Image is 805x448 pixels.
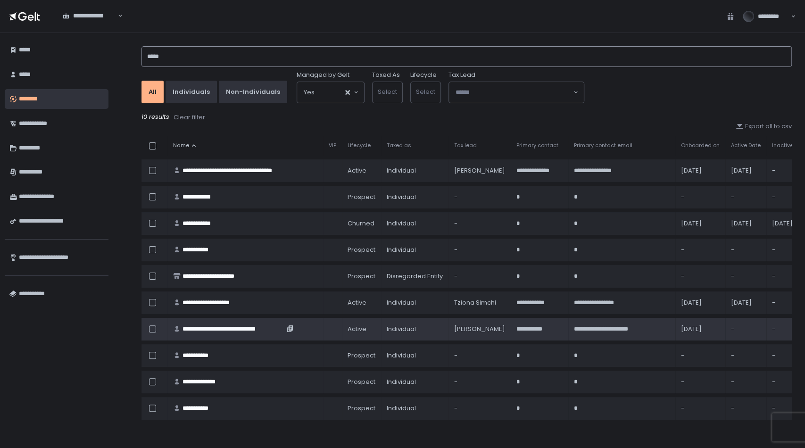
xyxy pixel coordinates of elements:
div: - [454,378,505,386]
span: prospect [348,193,375,201]
span: prospect [348,246,375,254]
button: Non-Individuals [219,81,287,103]
div: - [731,378,761,386]
button: Export all to csv [736,122,792,131]
span: churned [348,219,374,228]
div: - [731,193,761,201]
button: Individuals [166,81,217,103]
button: Clear Selected [345,90,350,95]
div: [DATE] [731,219,761,228]
span: prospect [348,404,375,413]
span: Managed by Gelt [297,71,349,79]
span: Select [416,87,435,96]
div: - [454,351,505,360]
div: [DATE] [681,299,720,307]
span: Primary contact email [574,142,632,149]
div: [PERSON_NAME] [454,166,505,175]
span: prospect [348,378,375,386]
div: - [681,246,720,254]
span: prospect [348,272,375,281]
div: - [681,272,720,281]
div: [DATE] [731,299,761,307]
div: Non-Individuals [226,88,280,96]
div: - [681,351,720,360]
div: Individual [387,219,443,228]
span: Name [173,142,189,149]
div: Individual [387,299,443,307]
div: - [731,404,761,413]
div: Individual [387,378,443,386]
span: Taxed as [387,142,411,149]
div: Clear filter [174,113,205,122]
div: 10 results [141,113,792,122]
span: active [348,299,366,307]
div: Individual [387,193,443,201]
button: Clear filter [173,113,206,122]
div: [DATE] [681,166,720,175]
span: prospect [348,351,375,360]
div: - [731,246,761,254]
div: - [681,404,720,413]
div: - [681,378,720,386]
div: Tziona Simchi [454,299,505,307]
div: [PERSON_NAME] [454,325,505,333]
span: active [348,325,366,333]
div: All [149,88,157,96]
span: VIP [329,142,336,149]
div: [DATE] [731,166,761,175]
div: Individual [387,246,443,254]
div: Individual [387,166,443,175]
div: [DATE] [681,325,720,333]
div: - [454,404,505,413]
div: - [681,193,720,201]
div: - [454,219,505,228]
div: Search for option [57,7,123,26]
span: Yes [304,88,315,97]
div: Individual [387,351,443,360]
span: Select [378,87,397,96]
div: [DATE] [681,219,720,228]
div: - [731,325,761,333]
span: Active Date [731,142,761,149]
div: - [454,193,505,201]
div: - [731,351,761,360]
div: Individual [387,404,443,413]
input: Search for option [456,88,573,97]
div: - [454,246,505,254]
span: Lifecycle [348,142,371,149]
div: Disregarded Entity [387,272,443,281]
div: - [454,272,505,281]
div: - [731,272,761,281]
div: Search for option [297,82,364,103]
div: Individuals [173,88,210,96]
span: active [348,166,366,175]
span: Primary contact [516,142,558,149]
input: Search for option [63,20,117,30]
div: Individual [387,325,443,333]
label: Lifecycle [410,71,437,79]
button: All [141,81,164,103]
span: Tax lead [454,142,477,149]
input: Search for option [315,88,344,97]
span: Tax Lead [448,71,475,79]
span: Onboarded on [681,142,720,149]
div: Search for option [449,82,584,103]
label: Taxed As [372,71,400,79]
